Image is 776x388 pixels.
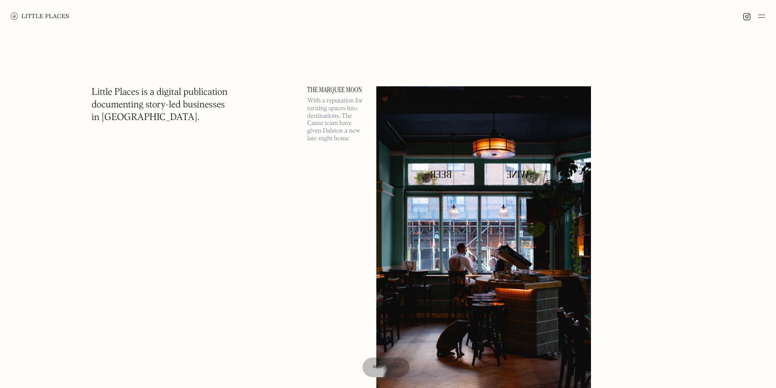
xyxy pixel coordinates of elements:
[373,365,399,370] span: Map view
[92,86,228,124] h1: Little Places is a digital publication documenting story-led businesses in [GEOGRAPHIC_DATA].
[307,97,366,143] p: With a reputation for turning spaces into destinations, The Cause team have given Dalston a new l...
[307,86,366,94] a: The Marquee Moon
[362,357,410,377] a: Map view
